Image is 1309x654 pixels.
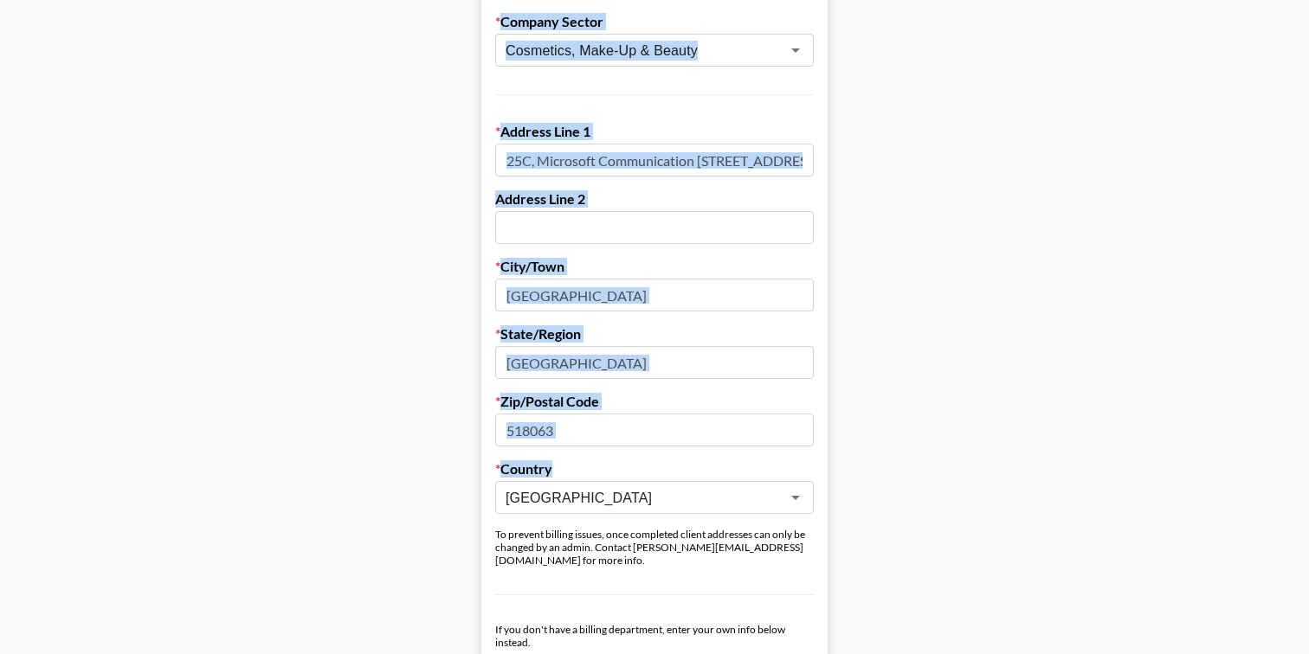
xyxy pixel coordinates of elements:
label: Country [495,460,814,478]
label: City/Town [495,258,814,275]
button: Open [783,38,808,62]
div: If you don't have a billing department, enter your own info below instead. [495,623,814,649]
label: Address Line 1 [495,123,814,140]
button: Open [783,485,808,510]
label: Company Sector [495,13,814,30]
div: To prevent billing issues, once completed client addresses can only be changed by an admin. Conta... [495,528,814,567]
label: Address Line 2 [495,190,814,208]
label: Zip/Postal Code [495,393,814,410]
label: State/Region [495,325,814,343]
